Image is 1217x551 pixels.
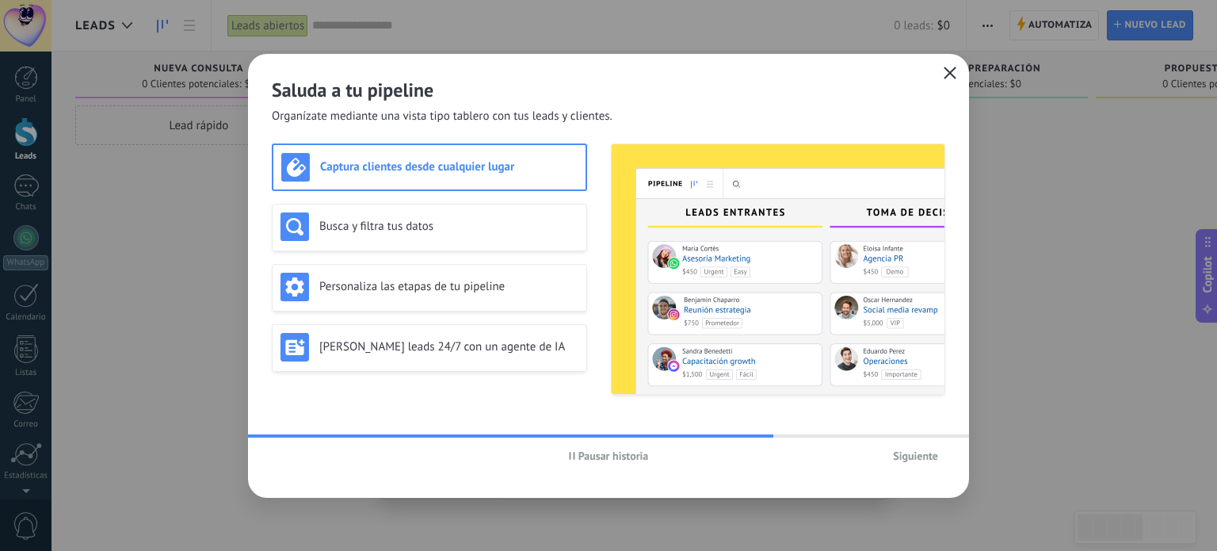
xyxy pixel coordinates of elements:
[272,109,612,124] span: Organízate mediante una vista tipo tablero con tus leads y clientes.
[320,159,578,174] h3: Captura clientes desde cualquier lugar
[578,450,649,461] span: Pausar historia
[319,279,578,294] h3: Personaliza las etapas de tu pipeline
[319,339,578,354] h3: [PERSON_NAME] leads 24/7 con un agente de IA
[893,450,938,461] span: Siguiente
[272,78,945,102] h2: Saluda a tu pipeline
[886,444,945,468] button: Siguiente
[562,444,656,468] button: Pausar historia
[319,219,578,234] h3: Busca y filtra tus datos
